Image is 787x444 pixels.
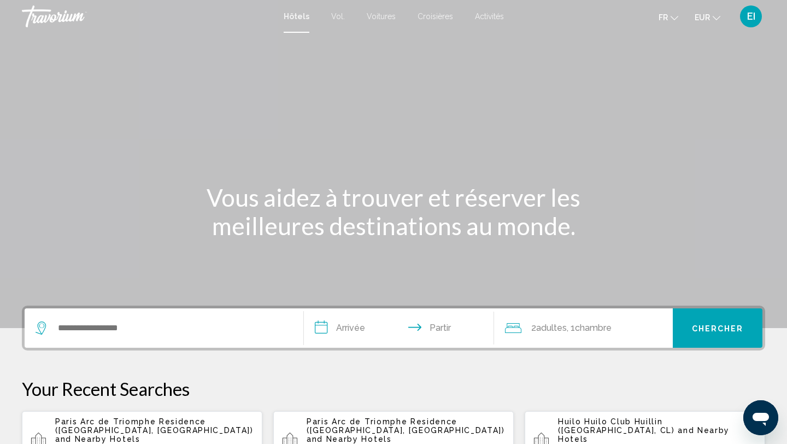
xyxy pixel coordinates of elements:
[367,12,396,21] a: Voitures
[331,12,345,21] a: Vol.
[743,400,778,435] iframe: Bouton de lancement de la fenêtre de messagerie
[418,12,453,21] a: Croisières
[747,10,755,22] font: EI
[207,183,580,240] font: Vous aidez à trouver et réserver les meilleures destinations au monde.
[475,12,504,21] a: Activités
[531,323,536,333] font: 2
[659,9,678,25] button: Changer de langue
[304,308,494,348] button: Dates d'arrivée et de départ
[558,417,675,435] span: Huilo Huilo Club Huillin ([GEOGRAPHIC_DATA], CL)
[575,323,612,333] font: Chambre
[22,5,273,27] a: Travorium
[307,435,392,443] span: and Nearby Hotels
[494,308,673,348] button: Voyageurs : 2 adultes, 0 enfants
[695,13,710,22] font: EUR
[695,9,720,25] button: Changer de devise
[25,308,762,348] div: Widget de recherche
[659,13,668,22] font: fr
[55,417,254,435] span: Paris Arc de Triomphe Residence ([GEOGRAPHIC_DATA], [GEOGRAPHIC_DATA])
[567,323,575,333] font: , 1
[22,378,765,400] p: Your Recent Searches
[737,5,765,28] button: Menu utilisateur
[55,435,140,443] span: and Nearby Hotels
[558,426,730,443] span: and Nearby Hotels
[307,417,505,435] span: Paris Arc de Triomphe Residence ([GEOGRAPHIC_DATA], [GEOGRAPHIC_DATA])
[284,12,309,21] a: Hôtels
[673,308,762,348] button: Chercher
[536,323,567,333] font: adultes
[692,324,744,333] font: Chercher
